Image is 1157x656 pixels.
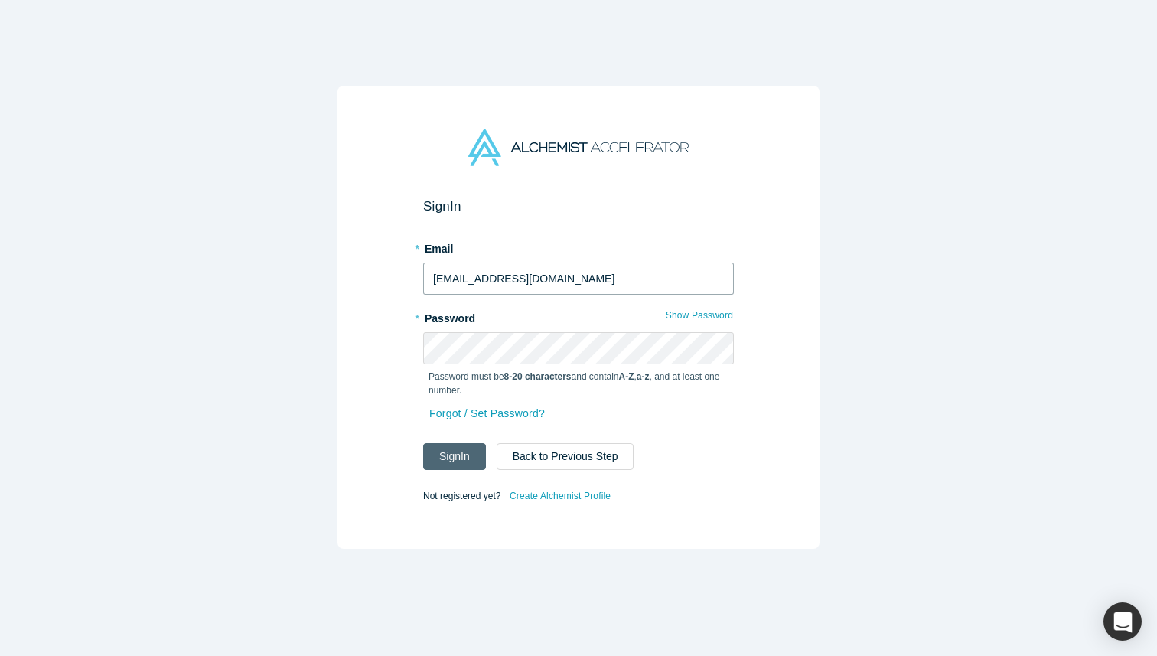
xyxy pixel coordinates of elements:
a: Forgot / Set Password? [429,400,546,427]
label: Email [423,236,734,257]
p: Password must be and contain , , and at least one number. [429,370,728,397]
button: SignIn [423,443,486,470]
a: Create Alchemist Profile [509,486,611,506]
img: Alchemist Accelerator Logo [468,129,689,166]
label: Password [423,305,734,327]
span: Not registered yet? [423,491,500,501]
h2: Sign In [423,198,734,214]
button: Back to Previous Step [497,443,634,470]
strong: 8-20 characters [504,371,572,382]
button: Show Password [665,305,734,325]
strong: a-z [637,371,650,382]
strong: A-Z [619,371,634,382]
